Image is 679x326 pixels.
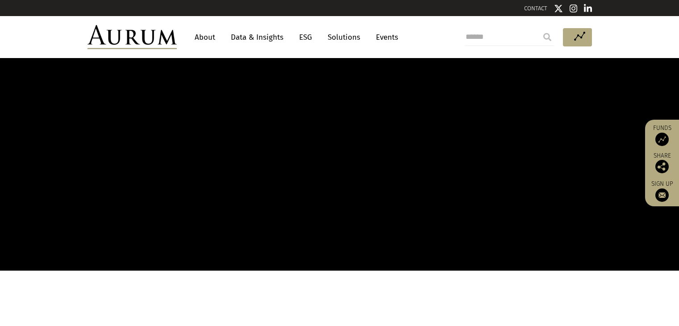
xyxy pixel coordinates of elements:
img: Aurum [87,25,177,49]
a: Funds [650,124,675,146]
div: Share [650,153,675,173]
img: Instagram icon [570,4,578,13]
img: Share this post [655,160,669,173]
img: Twitter icon [554,4,563,13]
a: About [190,29,220,46]
a: Data & Insights [226,29,288,46]
a: ESG [295,29,317,46]
a: Sign up [650,180,675,202]
a: Events [371,29,398,46]
a: Solutions [323,29,365,46]
img: Sign up to our newsletter [655,188,669,202]
img: Access Funds [655,133,669,146]
img: Linkedin icon [584,4,592,13]
a: CONTACT [524,5,547,12]
input: Submit [538,28,556,46]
